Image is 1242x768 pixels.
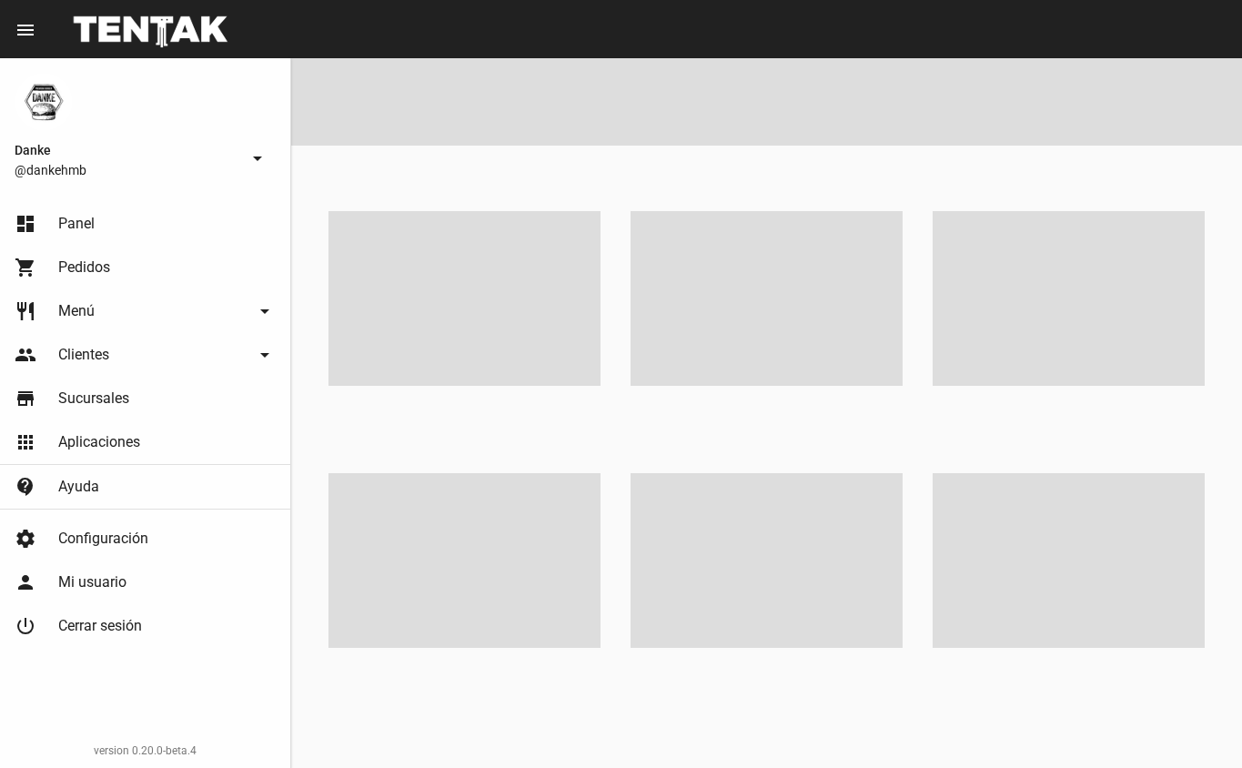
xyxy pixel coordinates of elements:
mat-icon: person [15,571,36,593]
span: @dankehmb [15,161,239,179]
span: Sucursales [58,389,129,408]
mat-icon: contact_support [15,476,36,498]
img: 1d4517d0-56da-456b-81f5-6111ccf01445.png [15,73,73,131]
span: Mi usuario [58,573,126,591]
mat-icon: shopping_cart [15,257,36,278]
span: Cerrar sesión [58,617,142,635]
span: Clientes [58,346,109,364]
mat-icon: apps [15,431,36,453]
mat-icon: people [15,344,36,366]
span: Ayuda [58,478,99,496]
mat-icon: restaurant [15,300,36,322]
span: Configuración [58,530,148,548]
span: Pedidos [58,258,110,277]
div: version 0.20.0-beta.4 [15,742,276,760]
span: Panel [58,215,95,233]
mat-icon: arrow_drop_down [254,344,276,366]
mat-icon: power_settings_new [15,615,36,637]
span: Danke [15,139,239,161]
mat-icon: arrow_drop_down [254,300,276,322]
mat-icon: store [15,388,36,409]
span: Menú [58,302,95,320]
mat-icon: arrow_drop_down [247,147,268,169]
mat-icon: menu [15,19,36,41]
mat-icon: dashboard [15,213,36,235]
mat-icon: settings [15,528,36,550]
span: Aplicaciones [58,433,140,451]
